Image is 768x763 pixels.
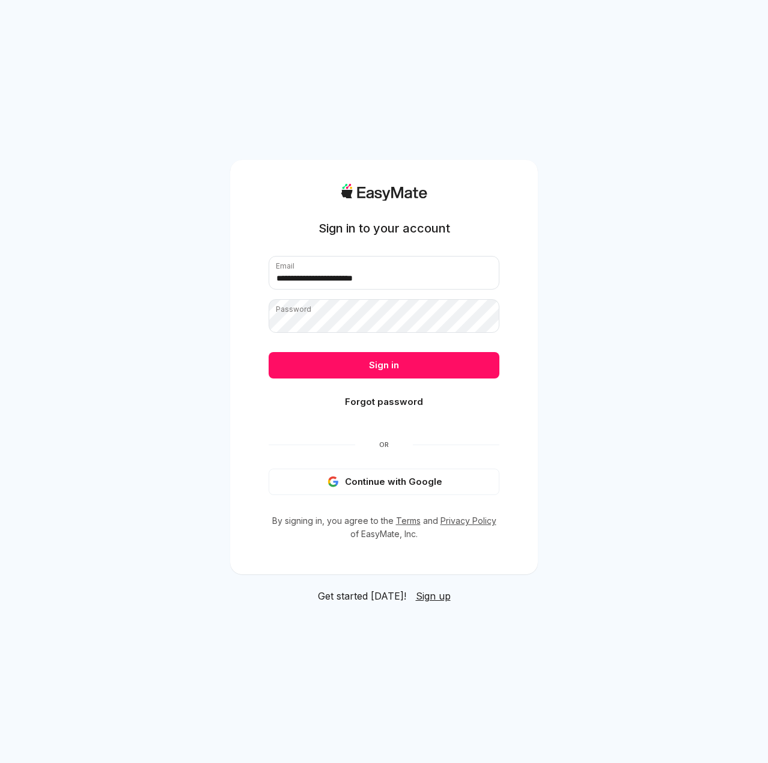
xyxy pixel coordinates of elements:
a: Privacy Policy [440,515,496,526]
span: Get started [DATE]! [318,589,406,603]
button: Continue with Google [269,469,499,495]
span: Sign up [416,590,451,602]
h1: Sign in to your account [318,220,450,237]
button: Sign in [269,352,499,378]
a: Sign up [416,589,451,603]
button: Forgot password [269,389,499,415]
span: Or [355,440,413,449]
a: Terms [396,515,421,526]
p: By signing in, you agree to the and of EasyMate, Inc. [269,514,499,541]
